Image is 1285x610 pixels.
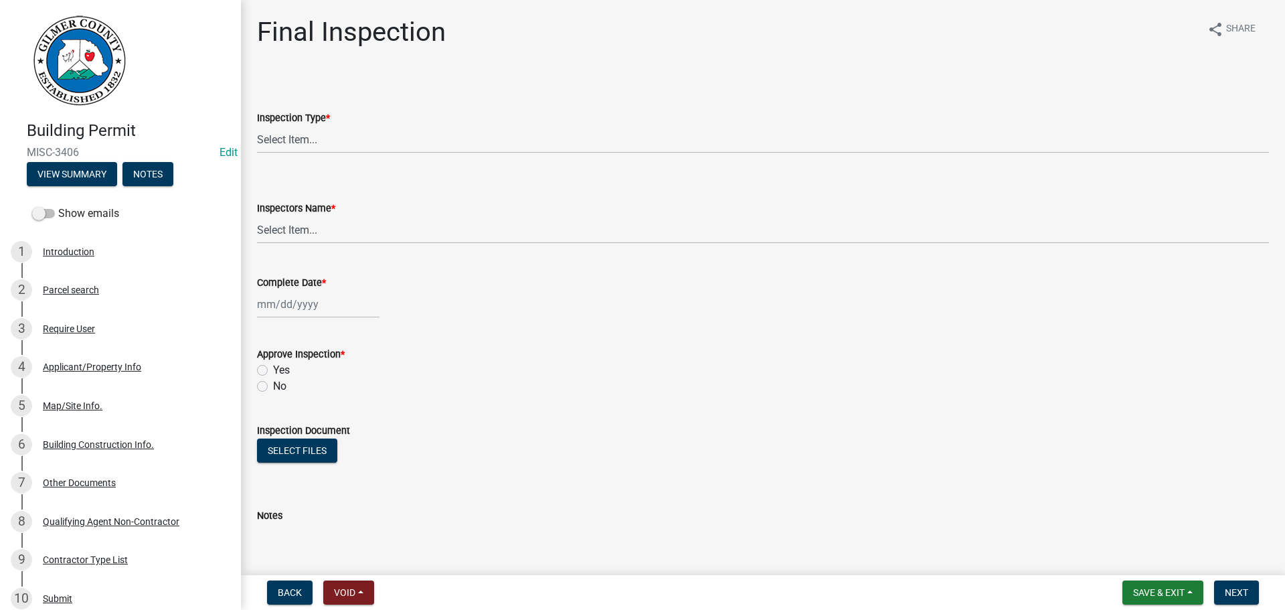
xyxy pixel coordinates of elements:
[273,378,286,394] label: No
[11,241,32,262] div: 1
[1207,21,1223,37] i: share
[1225,587,1248,598] span: Next
[257,279,326,288] label: Complete Date
[27,146,214,159] span: MISC-3406
[11,318,32,339] div: 3
[32,206,119,222] label: Show emails
[43,517,179,526] div: Qualifying Agent Non-Contractor
[1214,581,1259,605] button: Next
[43,478,116,487] div: Other Documents
[278,587,302,598] span: Back
[27,14,127,107] img: Gilmer County, Georgia
[334,587,355,598] span: Void
[1197,16,1266,42] button: shareShare
[43,285,99,295] div: Parcel search
[257,439,337,463] button: Select files
[43,555,128,564] div: Contractor Type List
[257,291,379,318] input: mm/dd/yyyy
[220,146,238,159] wm-modal-confirm: Edit Application Number
[1133,587,1185,598] span: Save & Exit
[27,121,230,141] h4: Building Permit
[220,146,238,159] a: Edit
[11,434,32,455] div: 6
[27,169,117,180] wm-modal-confirm: Summary
[11,588,32,609] div: 10
[1122,581,1203,605] button: Save & Exit
[43,324,95,333] div: Require User
[43,362,141,372] div: Applicant/Property Info
[323,581,374,605] button: Void
[257,427,350,436] label: Inspection Document
[257,512,282,521] label: Notes
[257,114,330,123] label: Inspection Type
[11,549,32,570] div: 9
[273,362,290,378] label: Yes
[11,279,32,301] div: 2
[11,356,32,378] div: 4
[43,247,94,256] div: Introduction
[122,162,173,186] button: Notes
[43,440,154,449] div: Building Construction Info.
[257,350,345,360] label: Approve Inspection
[11,472,32,493] div: 7
[1226,21,1256,37] span: Share
[43,594,72,603] div: Submit
[267,581,313,605] button: Back
[11,511,32,532] div: 8
[257,16,446,48] h1: Final Inspection
[122,169,173,180] wm-modal-confirm: Notes
[257,204,335,214] label: Inspectors Name
[27,162,117,186] button: View Summary
[43,401,102,410] div: Map/Site Info.
[11,395,32,416] div: 5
